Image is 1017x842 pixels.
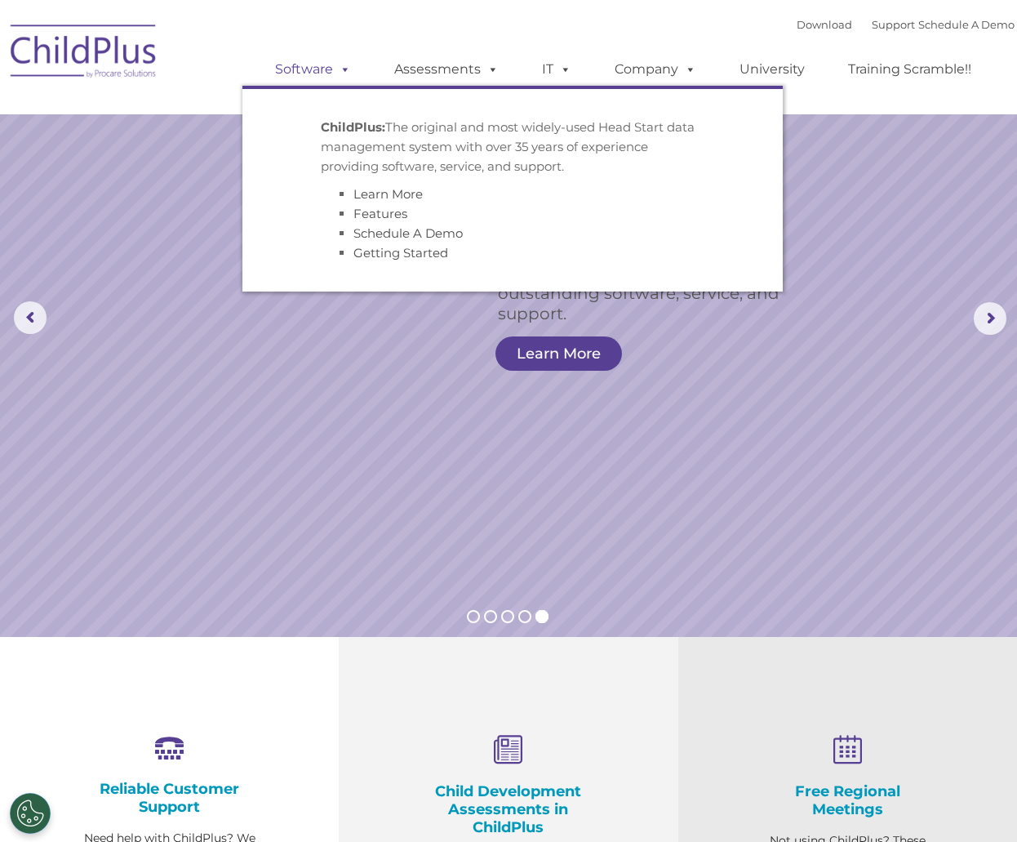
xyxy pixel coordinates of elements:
a: Training Scramble!! [832,53,988,86]
a: Features [353,206,407,221]
h4: Child Development Assessments in ChildPlus [420,782,596,836]
a: Schedule A Demo [353,225,463,241]
iframe: Chat Widget [750,666,1017,842]
span: Phone number [227,175,296,187]
span: Last name [227,108,277,120]
strong: ChildPlus: [321,119,385,135]
a: Learn More [353,186,423,202]
a: Download [797,18,852,31]
a: Software [259,53,367,86]
a: University [723,53,821,86]
a: IT [526,53,588,86]
a: Learn More [495,336,622,371]
button: Cookies Settings [10,793,51,834]
a: Getting Started [353,245,448,261]
a: Support [872,18,915,31]
a: Schedule A Demo [918,18,1015,31]
a: Assessments [378,53,515,86]
p: The original and most widely-used Head Start data management system with over 35 years of experie... [321,118,704,176]
img: ChildPlus by Procare Solutions [2,13,166,95]
a: Company [598,53,713,86]
font: | [797,18,1015,31]
h4: Reliable Customer Support [82,780,257,816]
